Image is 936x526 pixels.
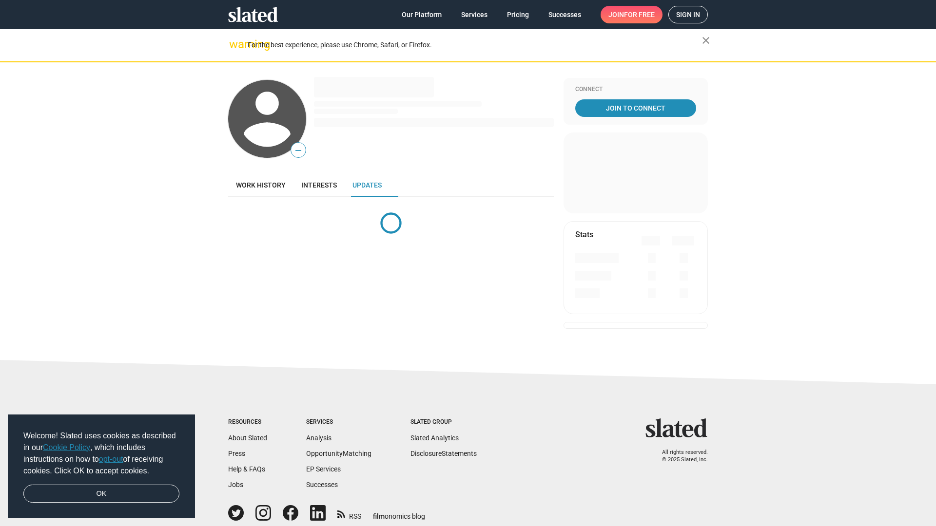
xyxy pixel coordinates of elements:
div: Services [306,418,371,426]
a: Successes [306,481,338,488]
a: Updates [345,173,390,197]
a: Slated Analytics [410,434,459,442]
a: Jobs [228,481,243,488]
a: Work history [228,173,293,197]
a: Services [453,6,495,23]
div: cookieconsent [8,414,195,519]
mat-icon: close [700,35,712,46]
a: dismiss cookie message [23,485,179,503]
a: Joinfor free [601,6,663,23]
a: EP Services [306,465,341,473]
a: OpportunityMatching [306,450,371,457]
mat-icon: warning [229,38,241,50]
a: opt-out [99,455,123,463]
a: Interests [293,173,345,197]
a: Join To Connect [575,99,696,117]
a: Press [228,450,245,457]
a: Help & FAQs [228,465,265,473]
span: Interests [301,181,337,189]
span: Join [608,6,655,23]
span: Work history [236,181,286,189]
a: Our Platform [394,6,449,23]
span: for free [624,6,655,23]
a: filmonomics blog [373,504,425,521]
div: Slated Group [410,418,477,426]
div: Connect [575,86,696,94]
span: Join To Connect [577,99,694,117]
a: Pricing [499,6,537,23]
span: Successes [548,6,581,23]
a: Sign in [668,6,708,23]
span: Updates [352,181,382,189]
span: film [373,512,385,520]
span: Services [461,6,487,23]
span: Our Platform [402,6,442,23]
a: RSS [337,506,361,521]
a: Successes [541,6,589,23]
div: Resources [228,418,267,426]
a: Analysis [306,434,331,442]
div: For the best experience, please use Chrome, Safari, or Firefox. [248,38,702,52]
a: Cookie Policy [43,443,90,451]
a: DisclosureStatements [410,450,477,457]
span: — [291,144,306,157]
span: Welcome! Slated uses cookies as described in our , which includes instructions on how to of recei... [23,430,179,477]
span: Pricing [507,6,529,23]
p: All rights reserved. © 2025 Slated, Inc. [652,449,708,463]
mat-card-title: Stats [575,229,593,240]
a: About Slated [228,434,267,442]
span: Sign in [676,6,700,23]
